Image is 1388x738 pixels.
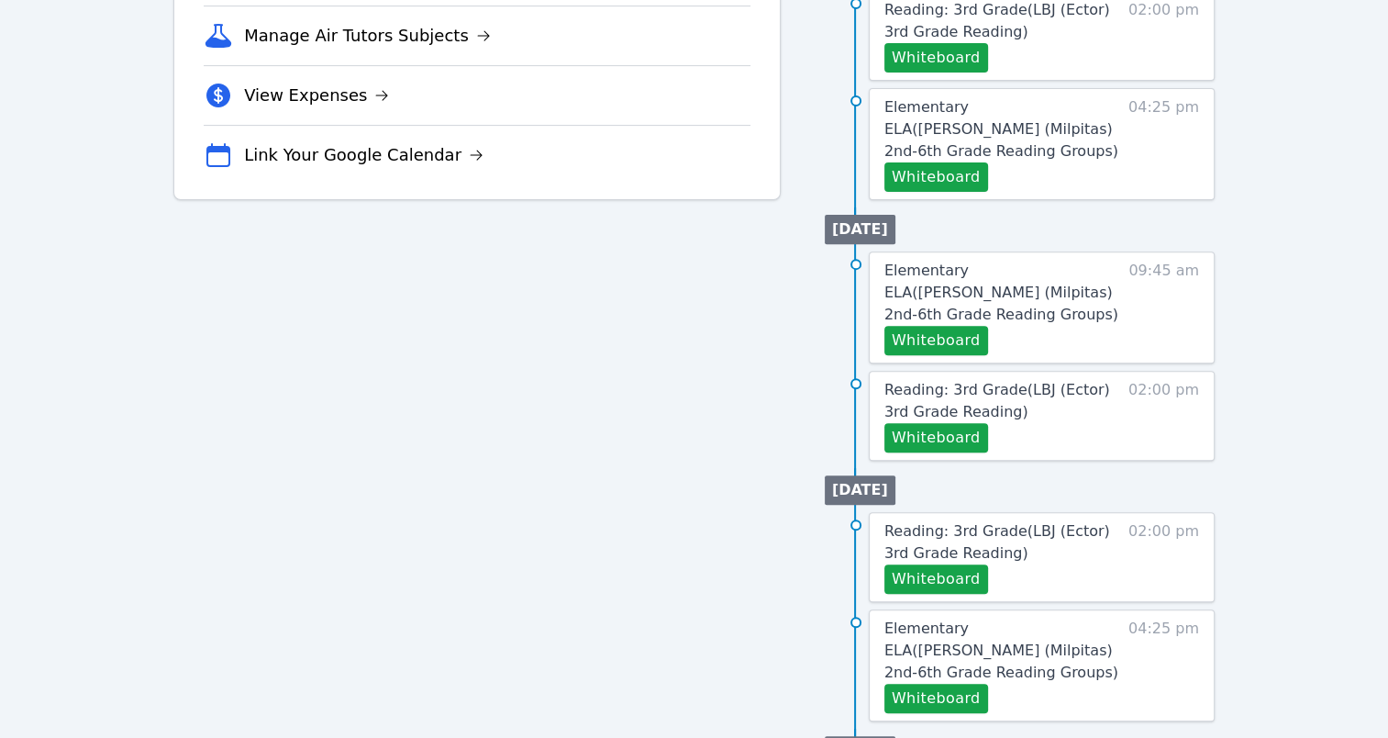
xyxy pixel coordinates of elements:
a: Reading: 3rd Grade(LBJ (Ector) 3rd Grade Reading) [884,520,1120,565]
span: Reading: 3rd Grade ( LBJ (Ector) 3rd Grade Reading ) [884,522,1110,562]
span: 04:25 pm [1128,96,1199,192]
a: Link Your Google Calendar [244,142,483,168]
a: Manage Air Tutors Subjects [244,23,491,49]
button: Whiteboard [884,565,988,594]
a: Elementary ELA([PERSON_NAME] (Milpitas) 2nd-6th Grade Reading Groups) [884,618,1120,684]
span: Elementary ELA ( [PERSON_NAME] (Milpitas) 2nd-6th Grade Reading Groups ) [884,98,1118,160]
span: Elementary ELA ( [PERSON_NAME] (Milpitas) 2nd-6th Grade Reading Groups ) [884,262,1118,323]
a: Reading: 3rd Grade(LBJ (Ector) 3rd Grade Reading) [884,379,1120,423]
span: Reading: 3rd Grade ( LBJ (Ector) 3rd Grade Reading ) [884,381,1110,420]
li: [DATE] [825,215,895,244]
a: Elementary ELA([PERSON_NAME] (Milpitas) 2nd-6th Grade Reading Groups) [884,260,1120,326]
li: [DATE] [825,475,895,505]
span: 04:25 pm [1128,618,1199,713]
button: Whiteboard [884,684,988,713]
span: Elementary ELA ( [PERSON_NAME] (Milpitas) 2nd-6th Grade Reading Groups ) [884,620,1118,681]
button: Whiteboard [884,162,988,192]
button: Whiteboard [884,326,988,355]
button: Whiteboard [884,423,988,453]
span: 02:00 pm [1128,379,1199,453]
a: Elementary ELA([PERSON_NAME] (Milpitas) 2nd-6th Grade Reading Groups) [884,96,1120,162]
button: Whiteboard [884,43,988,73]
span: 02:00 pm [1128,520,1199,594]
span: Reading: 3rd Grade ( LBJ (Ector) 3rd Grade Reading ) [884,1,1110,40]
span: 09:45 am [1128,260,1199,355]
a: View Expenses [244,83,389,108]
